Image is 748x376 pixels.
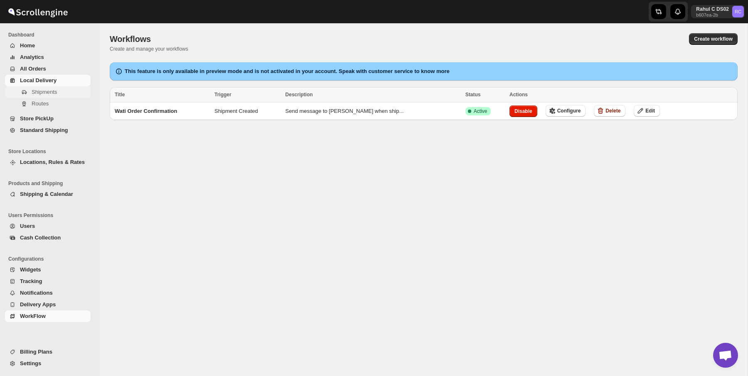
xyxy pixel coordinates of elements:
[20,77,57,83] span: Local Delivery
[634,105,660,117] button: Edit
[691,5,745,18] button: User menu
[110,34,151,44] span: Workflows
[5,63,91,75] button: All Orders
[546,105,586,117] button: Configure
[20,54,44,60] span: Analytics
[5,276,91,287] button: Tracking
[5,98,91,110] button: Routes
[5,51,91,63] button: Analytics
[5,358,91,369] button: Settings
[20,278,42,284] span: Tracking
[474,108,487,115] span: Active
[20,301,56,308] span: Delivery Apps
[696,6,729,12] p: Rahul C DS02
[689,33,738,45] button: Create workflow
[735,9,741,14] text: RC
[5,156,91,168] button: Locations, Rules & Rates
[20,313,46,319] span: WorkFlow
[5,264,91,276] button: Widgets
[20,349,52,355] span: Billing Plans
[8,148,94,155] span: Store Locations
[5,287,91,299] button: Notifications
[20,290,53,296] span: Notifications
[5,310,91,322] button: WorkFlow
[696,12,729,17] p: b607ea-2b
[5,86,91,98] button: Shipments
[115,92,125,98] span: Title
[557,107,581,114] span: Configure
[8,256,94,262] span: Configurations
[20,66,46,72] span: All Orders
[20,115,54,122] span: Store PickUp
[594,105,625,117] button: Delete
[20,266,41,273] span: Widgets
[5,220,91,232] button: Users
[20,191,73,197] span: Shipping & Calendar
[32,100,49,107] span: Routes
[5,188,91,200] button: Shipping & Calendar
[605,107,620,114] span: Delete
[20,360,41,366] span: Settings
[514,108,532,115] span: Disable
[212,103,283,120] td: Shipment Created
[509,92,528,98] span: Actions
[125,67,450,76] h2: This feature is only available in preview mode and is not activated in your account. Speak with c...
[8,180,94,187] span: Products and Shipping
[7,1,69,22] img: ScrollEngine
[8,32,94,38] span: Dashboard
[732,6,744,17] span: Rahul C DS02
[20,159,85,165] span: Locations, Rules & Rates
[110,46,434,52] p: Create and manage your workflows
[20,127,68,133] span: Standard Shipping
[8,212,94,219] span: Users Permissions
[20,42,35,49] span: Home
[5,346,91,358] button: Billing Plans
[465,92,481,98] span: Status
[645,107,655,114] span: Edit
[5,232,91,244] button: Cash Collection
[285,92,313,98] span: Description
[115,108,177,114] span: Wati Order Confirmation
[214,92,231,98] span: Trigger
[509,105,537,117] button: Disable
[32,89,57,95] span: Shipments
[20,234,61,241] span: Cash Collection
[285,107,460,115] p: Send message to [PERSON_NAME] when ship ...
[5,40,91,51] button: Home
[694,36,733,42] span: Create workflow
[5,299,91,310] button: Delivery Apps
[713,343,738,368] div: Open chat
[20,223,35,229] span: Users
